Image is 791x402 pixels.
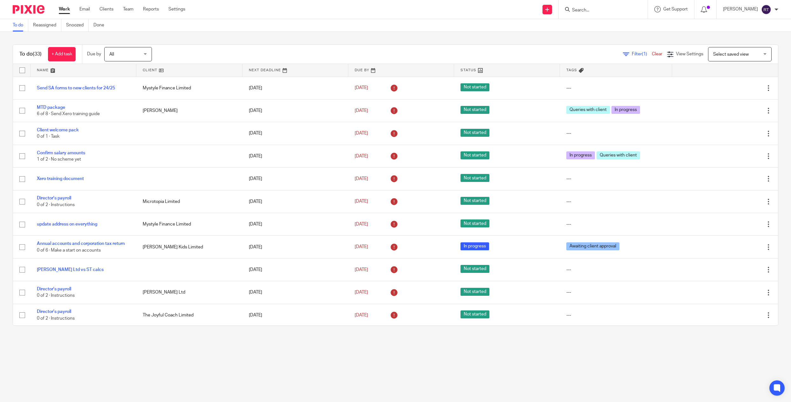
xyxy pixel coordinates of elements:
span: In progress [566,151,595,159]
div: --- [566,267,665,273]
span: 6 of 8 · Send Xero training guide [37,112,100,116]
div: --- [566,85,665,91]
span: Not started [460,197,489,205]
td: [DATE] [242,213,348,236]
span: [DATE] [355,177,368,181]
span: Not started [460,174,489,182]
div: --- [566,176,665,182]
td: [DATE] [242,99,348,122]
td: Microtopia Limited [136,190,242,213]
a: Done [93,19,109,31]
img: Pixie [13,5,44,14]
span: Select saved view [713,52,749,57]
span: [DATE] [355,267,368,272]
span: [DATE] [355,108,368,113]
a: Clear [652,52,662,56]
a: Clients [99,6,113,12]
a: Client welcome pack [37,128,79,132]
a: Confirm salary amounts [37,151,85,155]
td: [DATE] [242,281,348,304]
span: Queries with client [597,151,640,159]
td: The Joyful Coach Limited [136,304,242,326]
a: Work [59,6,70,12]
a: Director's payroll [37,196,71,200]
a: Xero training document [37,177,84,181]
img: svg%3E [761,4,771,15]
td: [PERSON_NAME] Ltd [136,281,242,304]
div: --- [566,312,665,318]
span: All [109,52,114,57]
a: Reassigned [33,19,61,31]
span: 0 of 1 · Task [37,135,59,139]
td: [DATE] [242,258,348,281]
span: Not started [460,106,489,114]
span: [DATE] [355,313,368,317]
span: Filter [632,52,652,56]
td: [DATE] [242,77,348,99]
span: [DATE] [355,131,368,135]
span: (1) [642,52,647,56]
span: Not started [460,265,489,273]
span: [DATE] [355,245,368,249]
a: + Add task [48,47,76,61]
a: [PERSON_NAME] Ltd vs ST calcs [37,267,104,272]
div: --- [566,289,665,295]
span: 0 of 2 · Instructions [37,316,75,321]
span: (33) [33,52,42,57]
span: Not started [460,83,489,91]
a: Snoozed [66,19,89,31]
a: MTD package [37,105,65,110]
span: Not started [460,151,489,159]
span: Not started [460,310,489,318]
a: Team [123,6,133,12]
a: To do [13,19,28,31]
p: [PERSON_NAME] [723,6,758,12]
span: View Settings [676,52,703,56]
span: Tags [566,68,577,72]
div: --- [566,221,665,227]
a: Send SA forms to new clients for 24/25 [37,86,115,90]
span: 0 of 2 · Instructions [37,203,75,207]
span: 0 of 2 · Instructions [37,294,75,298]
td: [DATE] [242,145,348,167]
span: Not started [460,129,489,137]
span: [DATE] [355,199,368,204]
td: Mystyle Finance Limited [136,77,242,99]
span: Queries with client [566,106,610,114]
p: Due by [87,51,101,57]
div: --- [566,198,665,205]
td: [DATE] [242,304,348,326]
span: [DATE] [355,154,368,158]
a: update address on everything [37,222,97,226]
span: [DATE] [355,290,368,295]
td: Mystyle Finance Limited [136,213,242,236]
span: Get Support [663,7,688,11]
a: Reports [143,6,159,12]
span: Not started [460,288,489,296]
span: [DATE] [355,222,368,226]
span: 0 of 6 · Make a start on accounts [37,248,101,253]
td: [DATE] [242,122,348,145]
td: [DATE] [242,190,348,213]
div: --- [566,130,665,136]
td: [PERSON_NAME] Kids Limited [136,236,242,258]
span: [DATE] [355,86,368,90]
span: In progress [611,106,640,114]
td: [PERSON_NAME] [136,99,242,122]
input: Search [571,8,629,13]
td: [DATE] [242,236,348,258]
span: 1 of 2 · No scheme yet [37,157,81,162]
span: Not started [460,219,489,227]
span: Awaiting client approval [566,242,619,250]
td: [DATE] [242,168,348,190]
h1: To do [19,51,42,58]
a: Annual accounts and corporation tax return [37,241,125,246]
a: Director's payroll [37,287,71,291]
a: Email [79,6,90,12]
a: Settings [168,6,185,12]
a: Director's payroll [37,309,71,314]
span: In progress [460,242,489,250]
